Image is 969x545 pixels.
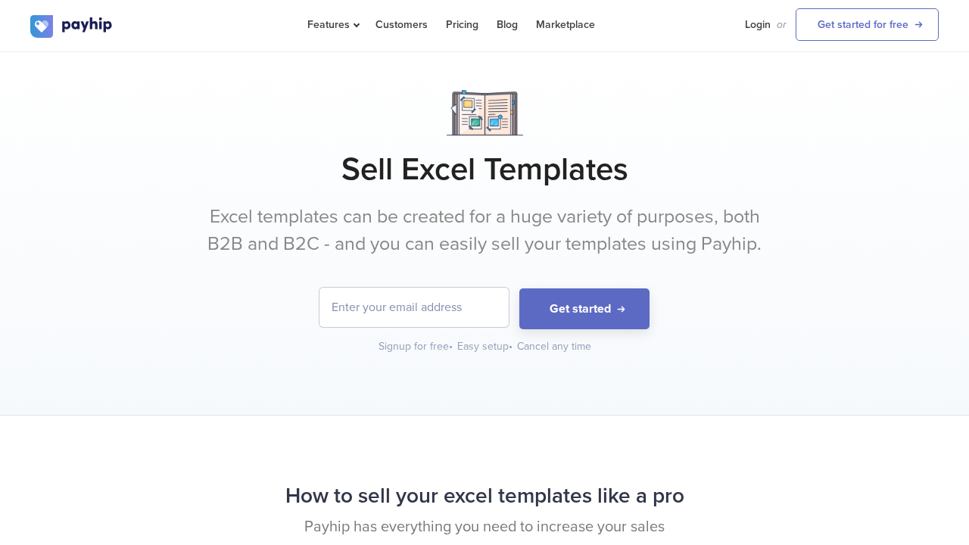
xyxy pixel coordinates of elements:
[201,204,768,257] p: Excel templates can be created for a huge variety of purposes, both B2B and B2C - and you can eas...
[379,339,454,354] div: Signup for free
[519,288,650,330] button: Get started
[30,151,939,188] h1: Sell Excel Templates
[509,340,513,353] span: •
[30,516,939,538] p: Payhip has everything you need to increase your sales
[457,339,514,354] div: Easy setup
[319,288,509,327] input: Enter your email address
[30,15,114,38] img: logo.svg
[449,340,453,353] span: •
[517,339,591,354] div: Cancel any time
[796,8,939,41] a: Get started for free
[30,476,939,516] h2: How to sell your excel templates like a pro
[447,90,523,135] img: Notebook.png
[307,18,357,31] span: Features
